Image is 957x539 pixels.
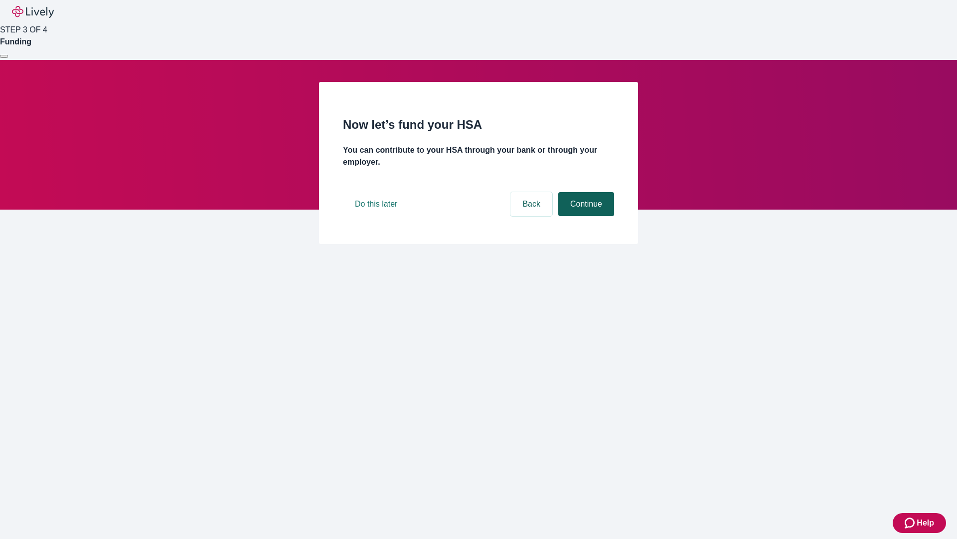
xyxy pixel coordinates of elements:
button: Do this later [343,192,409,216]
h4: You can contribute to your HSA through your bank or through your employer. [343,144,614,168]
button: Back [510,192,552,216]
svg: Zendesk support icon [905,517,917,529]
h2: Now let’s fund your HSA [343,116,614,134]
img: Lively [12,6,54,18]
button: Zendesk support iconHelp [893,513,946,533]
button: Continue [558,192,614,216]
span: Help [917,517,934,529]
